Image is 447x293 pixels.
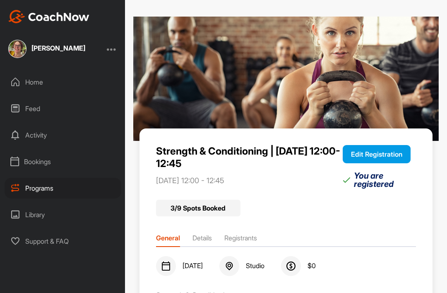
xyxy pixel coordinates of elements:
[5,204,121,225] div: Library
[161,261,171,271] img: svg+xml;base64,PHN2ZyB3aWR0aD0iMjQiIGhlaWdodD0iMjQiIHZpZXdCb3g9IjAgMCAyNCAyNCIgZmlsbD0ibm9uZSIgeG...
[133,17,439,141] img: img.png
[156,233,180,246] li: General
[156,176,343,185] p: [DATE] 12:00 - 12:45
[183,262,203,270] span: [DATE]
[224,261,234,271] img: svg+xml;base64,PHN2ZyB3aWR0aD0iMjQiIGhlaWdodD0iMjQiIHZpZXdCb3g9IjAgMCAyNCAyNCIgZmlsbD0ibm9uZSIgeG...
[246,262,264,270] span: Studio
[5,72,121,92] div: Home
[5,98,121,119] div: Feed
[354,172,416,188] p: You are registered
[5,151,121,172] div: Bookings
[5,231,121,252] div: Support & FAQ
[31,45,85,51] div: [PERSON_NAME]
[286,261,296,271] img: svg+xml;base64,PHN2ZyB3aWR0aD0iMjQiIGhlaWdodD0iMjQiIHZpZXdCb3g9IjAgMCAyNCAyNCIgZmlsbD0ibm9uZSIgeG...
[192,233,212,246] li: Details
[308,262,316,270] span: $ 0
[224,233,257,246] li: Registrants
[343,177,351,183] img: svg+xml;base64,PHN2ZyB3aWR0aD0iMTkiIGhlaWdodD0iMTQiIHZpZXdCb3g9IjAgMCAxOSAxNCIgZmlsbD0ibm9uZSIgeG...
[5,178,121,199] div: Programs
[8,40,26,58] img: square_95e54e02453d0fdb89a65504d623c8f2.jpg
[156,145,343,170] p: Strength & Conditioning | [DATE] 12:00-12:45
[5,125,121,145] div: Activity
[343,145,411,163] button: Edit Registration
[156,200,240,216] div: 3 / 9 Spots Booked
[8,10,89,23] img: CoachNow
